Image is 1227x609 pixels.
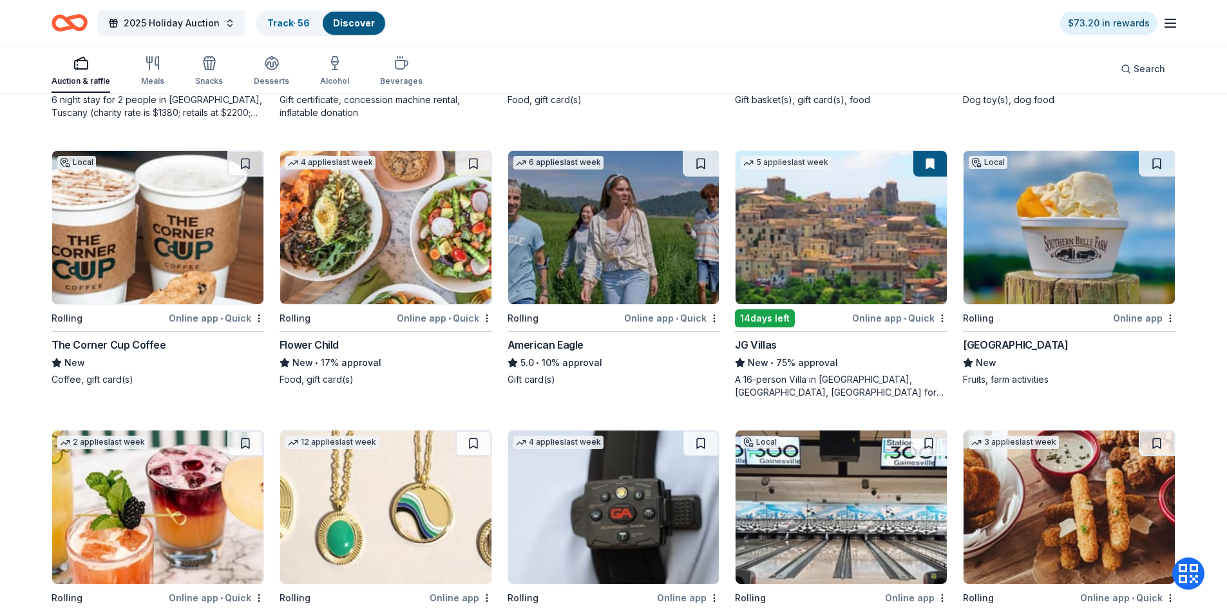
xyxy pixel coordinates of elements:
[430,590,492,606] div: Online app
[141,50,164,93] button: Meals
[735,590,766,606] div: Rolling
[885,590,947,606] div: Online app
[169,590,264,606] div: Online app Quick
[508,590,538,606] div: Rolling
[52,311,82,326] div: Rolling
[508,373,720,386] div: Gift card(s)
[254,76,289,86] div: Desserts
[220,593,223,603] span: •
[657,590,719,606] div: Online app
[741,436,779,449] div: Local
[969,436,1059,449] div: 3 applies last week
[513,156,604,169] div: 6 applies last week
[536,358,539,368] span: •
[52,76,110,86] div: Auction & raffle
[320,50,349,93] button: Alcohol
[508,311,538,326] div: Rolling
[315,358,318,368] span: •
[1134,61,1165,77] span: Search
[195,50,223,93] button: Snacks
[267,17,310,28] a: Track· 56
[963,590,994,606] div: Rolling
[1132,593,1134,603] span: •
[735,373,947,399] div: A 16-person Villa in [GEOGRAPHIC_DATA], [GEOGRAPHIC_DATA], [GEOGRAPHIC_DATA] for 7days/6nights (R...
[1060,12,1157,35] a: $73.20 in rewards
[513,436,604,449] div: 4 applies last week
[280,430,491,584] img: Image for gorjana
[964,151,1175,304] img: Image for Southern Belle Farm
[904,313,906,324] span: •
[976,355,996,371] span: New
[285,156,376,169] div: 4 applies last week
[52,8,88,38] a: Home
[448,313,451,324] span: •
[508,355,720,371] div: 10% approval
[64,355,85,371] span: New
[52,151,263,304] img: Image for The Corner Cup Coffee
[508,430,719,584] img: Image for Guardian Angel Device
[285,436,379,449] div: 12 applies last week
[735,93,947,106] div: Gift basket(s), gift card(s), food
[1080,590,1175,606] div: Online app Quick
[52,150,264,386] a: Image for The Corner Cup CoffeeLocalRollingOnline app•QuickThe Corner Cup CoffeeNewCoffee, gift c...
[195,76,223,86] div: Snacks
[52,93,264,119] div: 6 night stay for 2 people in [GEOGRAPHIC_DATA], Tuscany (charity rate is $1380; retails at $2200;...
[57,156,96,169] div: Local
[280,151,491,304] img: Image for Flower Child
[320,76,349,86] div: Alcohol
[220,313,223,324] span: •
[254,50,289,93] button: Desserts
[520,355,534,371] span: 5.0
[735,337,776,353] div: JG Villas
[141,76,164,86] div: Meals
[1113,310,1175,326] div: Online app
[508,151,719,304] img: Image for American Eagle
[963,311,994,326] div: Rolling
[124,15,220,31] span: 2025 Holiday Auction
[1110,56,1175,82] button: Search
[508,93,720,106] div: Food, gift card(s)
[280,93,492,119] div: Gift certificate, concession machine rental, inflatable donation
[735,309,795,327] div: 14 days left
[280,150,492,386] a: Image for Flower Child4 applieslast weekRollingOnline app•QuickFlower ChildNew•17% approvalFood, ...
[963,337,1068,353] div: [GEOGRAPHIC_DATA]
[748,355,768,371] span: New
[963,93,1175,106] div: Dog toy(s), dog food
[624,310,719,326] div: Online app Quick
[57,436,147,449] div: 2 applies last week
[963,150,1175,386] a: Image for Southern Belle FarmLocalRollingOnline app[GEOGRAPHIC_DATA]NewFruits, farm activities
[52,50,110,93] button: Auction & raffle
[280,337,339,353] div: Flower Child
[52,373,264,386] div: Coffee, gift card(s)
[397,310,492,326] div: Online app Quick
[508,337,584,353] div: American Eagle
[508,150,720,386] a: Image for American Eagle6 applieslast weekRollingOnline app•QuickAmerican Eagle5.0•10% approvalGi...
[280,590,310,606] div: Rolling
[852,310,947,326] div: Online app Quick
[380,76,423,86] div: Beverages
[741,156,831,169] div: 5 applies last week
[280,311,310,326] div: Rolling
[256,10,386,36] button: Track· 56Discover
[969,156,1007,169] div: Local
[736,430,947,584] img: Image for Station 300 (Gainesville)
[169,310,264,326] div: Online app Quick
[98,10,245,36] button: 2025 Holiday Auction
[964,430,1175,584] img: Image for Old Chicago Pizza & Taproom
[735,150,947,399] a: Image for JG Villas5 applieslast week14days leftOnline app•QuickJG VillasNew•75% approvalA 16-per...
[52,590,82,606] div: Rolling
[280,373,492,386] div: Food, gift card(s)
[52,430,263,584] img: Image for Fox Restaurant Concepts
[736,151,947,304] img: Image for JG Villas
[963,373,1175,386] div: Fruits, farm activities
[333,17,375,28] a: Discover
[380,50,423,93] button: Beverages
[52,337,166,353] div: The Corner Cup Coffee
[676,313,678,324] span: •
[280,355,492,371] div: 17% approval
[292,355,313,371] span: New
[735,355,947,371] div: 75% approval
[771,358,774,368] span: •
